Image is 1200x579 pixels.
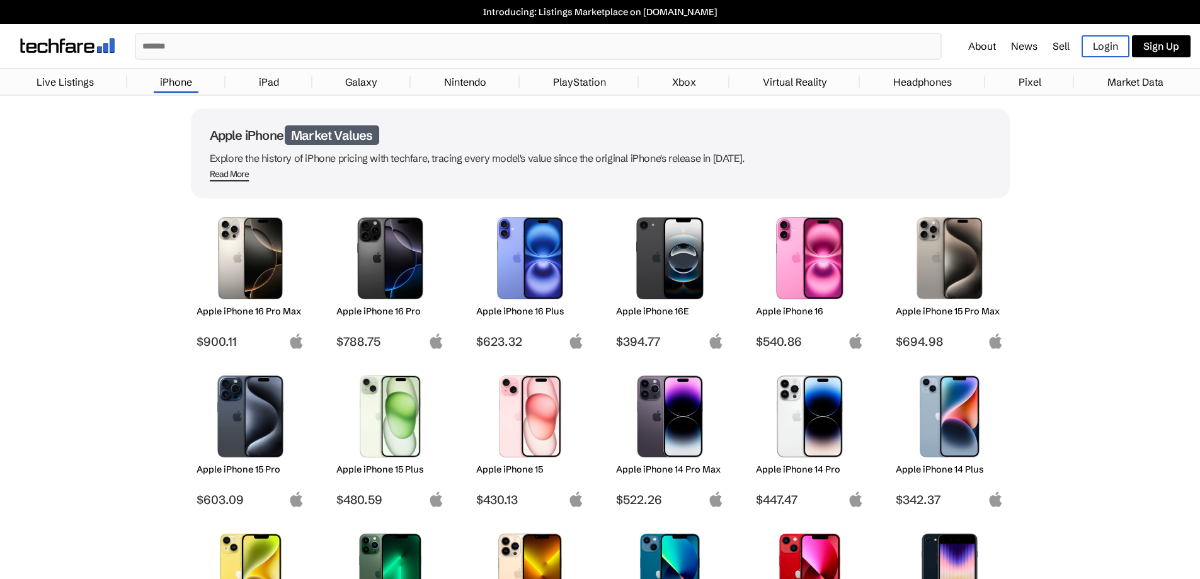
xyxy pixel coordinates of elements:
a: PlayStation [547,69,612,95]
img: iPhone 16 Pro Max [206,217,295,299]
a: iPhone 16E Apple iPhone 16E $394.77 apple-logo [610,211,730,349]
span: $900.11 [197,334,304,349]
img: apple-logo [568,491,584,507]
span: $480.59 [336,492,444,507]
img: apple-logo [428,333,444,349]
a: Sell [1053,40,1070,52]
img: apple-logo [848,333,864,349]
a: iPhone 16 Pro Max Apple iPhone 16 Pro Max $900.11 apple-logo [191,211,311,349]
a: iPhone 15 Pro Apple iPhone 15 Pro $603.09 apple-logo [191,369,311,507]
img: iPhone 15 Pro [206,375,295,457]
img: iPhone 15 Pro Max [905,217,994,299]
h2: Apple iPhone 14 Pro [756,464,864,475]
img: apple-logo [289,491,304,507]
span: $447.47 [756,492,864,507]
img: iPhone 16 Plus [486,217,574,299]
a: About [968,40,996,52]
a: Xbox [666,69,702,95]
img: apple-logo [988,491,1003,507]
span: Market Values [285,125,379,145]
img: iPhone 16 [765,217,854,299]
h2: Apple iPhone 15 Pro [197,464,304,475]
a: Sign Up [1132,35,1191,57]
div: Read More [210,169,249,180]
a: iPhone 15 Pro Max Apple iPhone 15 Pro Max $694.98 apple-logo [890,211,1010,349]
span: $430.13 [476,492,584,507]
h1: Apple iPhone [210,127,991,143]
img: techfare logo [20,38,115,53]
a: Introducing: Listings Marketplace on [DOMAIN_NAME] [6,6,1194,18]
h2: Apple iPhone 16E [616,306,724,317]
a: Live Listings [30,69,100,95]
h2: Apple iPhone 15 [476,464,584,475]
a: iPad [253,69,285,95]
a: Nintendo [438,69,493,95]
h2: Apple iPhone 15 Pro Max [896,306,1003,317]
h2: Apple iPhone 14 Plus [896,464,1003,475]
h2: Apple iPhone 15 Plus [336,464,444,475]
a: iPhone 16 Plus Apple iPhone 16 Plus $623.32 apple-logo [471,211,590,349]
a: iPhone 14 Pro Apple iPhone 14 Pro $447.47 apple-logo [750,369,870,507]
h2: Apple iPhone 16 [756,306,864,317]
h2: Apple iPhone 16 Pro [336,306,444,317]
a: iPhone [154,69,198,95]
a: iPhone 16 Apple iPhone 16 $540.86 apple-logo [750,211,870,349]
img: iPhone 14 Plus [905,375,994,457]
span: $603.09 [197,492,304,507]
a: iPhone 16 Pro Apple iPhone 16 Pro $788.75 apple-logo [331,211,450,349]
a: iPhone 15 Plus Apple iPhone 15 Plus $480.59 apple-logo [331,369,450,507]
a: Login [1082,35,1129,57]
img: apple-logo [428,491,444,507]
span: $788.75 [336,334,444,349]
img: apple-logo [568,333,584,349]
h2: Apple iPhone 16 Pro Max [197,306,304,317]
span: $342.37 [896,492,1003,507]
span: $540.86 [756,334,864,349]
img: apple-logo [988,333,1003,349]
a: Market Data [1101,69,1170,95]
img: apple-logo [708,333,724,349]
span: Read More [210,169,249,181]
img: iPhone 15 Plus [346,375,435,457]
img: iPhone 14 Pro Max [626,375,714,457]
span: $623.32 [476,334,584,349]
span: $522.26 [616,492,724,507]
a: Galaxy [339,69,384,95]
img: apple-logo [848,491,864,507]
img: iPhone 16 Pro [346,217,435,299]
a: News [1011,40,1037,52]
a: Pixel [1012,69,1048,95]
img: iPhone 14 Pro [765,375,854,457]
a: iPhone 14 Plus Apple iPhone 14 Plus $342.37 apple-logo [890,369,1010,507]
img: apple-logo [708,491,724,507]
img: apple-logo [289,333,304,349]
h2: Apple iPhone 16 Plus [476,306,584,317]
a: Virtual Reality [757,69,833,95]
a: Headphones [887,69,958,95]
img: iPhone 16E [626,217,714,299]
a: iPhone 15 Apple iPhone 15 $430.13 apple-logo [471,369,590,507]
span: $394.77 [616,334,724,349]
a: iPhone 14 Pro Max Apple iPhone 14 Pro Max $522.26 apple-logo [610,369,730,507]
h2: Apple iPhone 14 Pro Max [616,464,724,475]
p: Explore the history of iPhone pricing with techfare, tracing every model's value since the origin... [210,149,991,167]
img: iPhone 15 [486,375,574,457]
span: $694.98 [896,334,1003,349]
